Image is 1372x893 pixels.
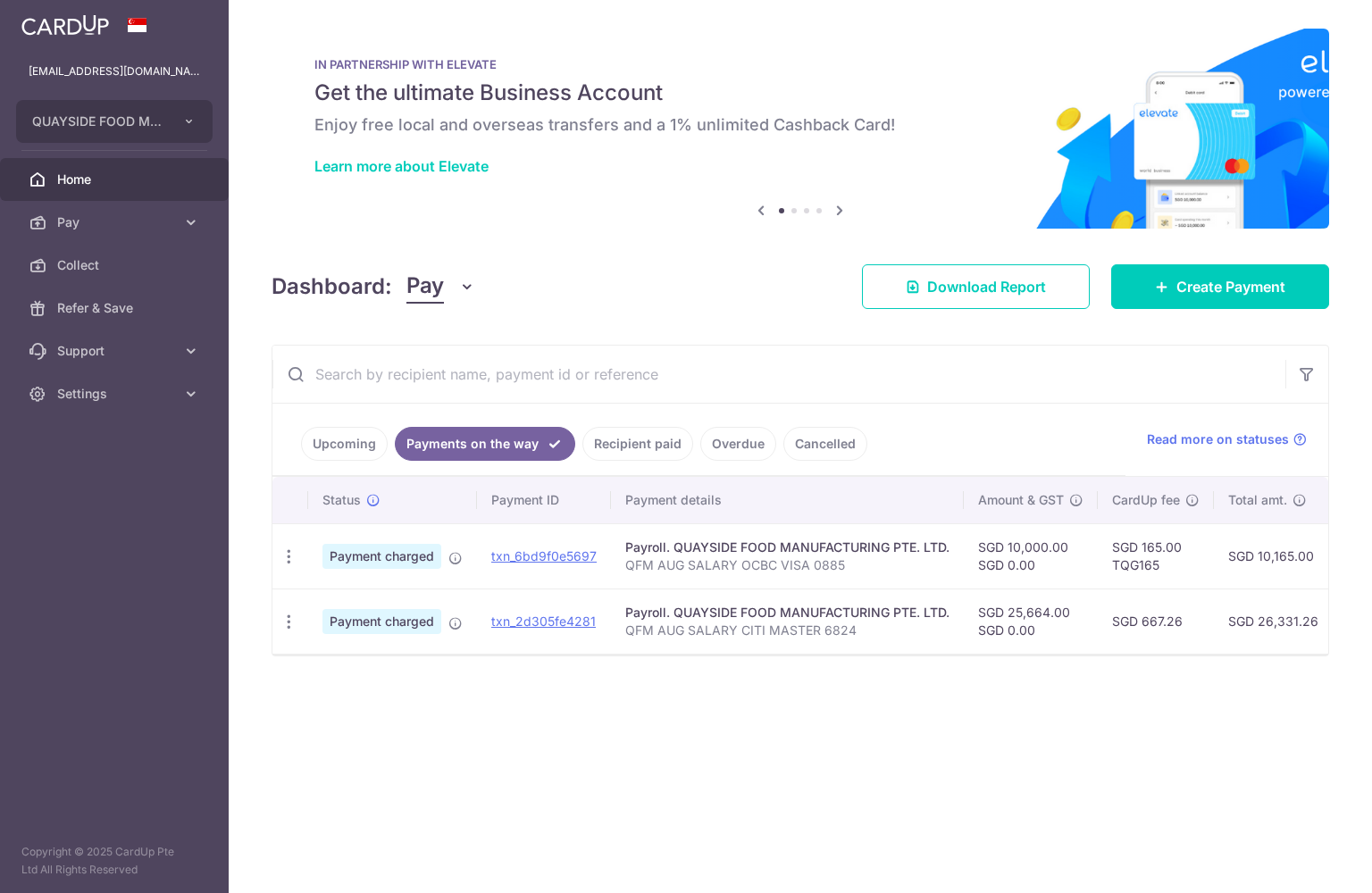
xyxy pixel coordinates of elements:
span: Total amt. [1228,491,1287,509]
span: Read more on statuses [1147,430,1289,448]
p: QFM AUG SALARY CITI MASTER 6824 [625,622,950,639]
a: Read more on statuses [1147,430,1307,448]
td: SGD 10,165.00 [1214,523,1333,588]
span: Refer & Save [57,299,175,317]
span: CardUp fee [1112,491,1180,509]
span: Support [57,342,175,360]
h4: Dashboard: [272,271,392,303]
a: txn_6bd9f0e5697 [491,548,597,563]
td: SGD 165.00 TQG165 [1098,523,1214,588]
span: Create Payment [1176,276,1285,297]
span: Download Report [927,276,1046,297]
th: Payment ID [477,477,611,523]
span: Pay [406,270,444,304]
a: Learn more about Elevate [314,157,489,175]
span: Payment charged [322,609,441,634]
span: Payment charged [322,544,441,569]
h5: Get the ultimate Business Account [314,79,1286,107]
a: Overdue [700,427,776,461]
a: txn_2d305fe4281 [491,613,596,629]
a: Payments on the way [395,427,575,461]
p: [EMAIL_ADDRESS][DOMAIN_NAME] [29,63,200,80]
button: Pay [406,270,475,304]
td: SGD 667.26 [1098,588,1214,654]
a: Create Payment [1111,264,1329,309]
p: IN PARTNERSHIP WITH ELEVATE [314,57,1286,71]
td: SGD 26,331.26 [1214,588,1333,654]
span: QUAYSIDE FOOD MANUFACTURING PTE. LTD. [32,113,164,130]
span: Settings [57,385,175,403]
a: Download Report [862,264,1090,309]
span: Status [322,491,361,509]
a: Recipient paid [582,427,693,461]
span: Pay [57,213,175,231]
img: CardUp [21,14,109,36]
span: Amount & GST [978,491,1064,509]
th: Payment details [611,477,964,523]
td: SGD 25,664.00 SGD 0.00 [964,588,1098,654]
input: Search by recipient name, payment id or reference [272,346,1285,403]
img: Renovation banner [272,29,1329,229]
a: Upcoming [301,427,388,461]
div: Payroll. QUAYSIDE FOOD MANUFACTURING PTE. LTD. [625,538,950,556]
h6: Enjoy free local and overseas transfers and a 1% unlimited Cashback Card! [314,114,1286,136]
div: Payroll. QUAYSIDE FOOD MANUFACTURING PTE. LTD. [625,604,950,622]
p: QFM AUG SALARY OCBC VISA 0885 [625,556,950,574]
button: QUAYSIDE FOOD MANUFACTURING PTE. LTD. [16,100,213,143]
span: Collect [57,256,175,274]
span: Home [57,171,175,188]
td: SGD 10,000.00 SGD 0.00 [964,523,1098,588]
a: Cancelled [783,427,867,461]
